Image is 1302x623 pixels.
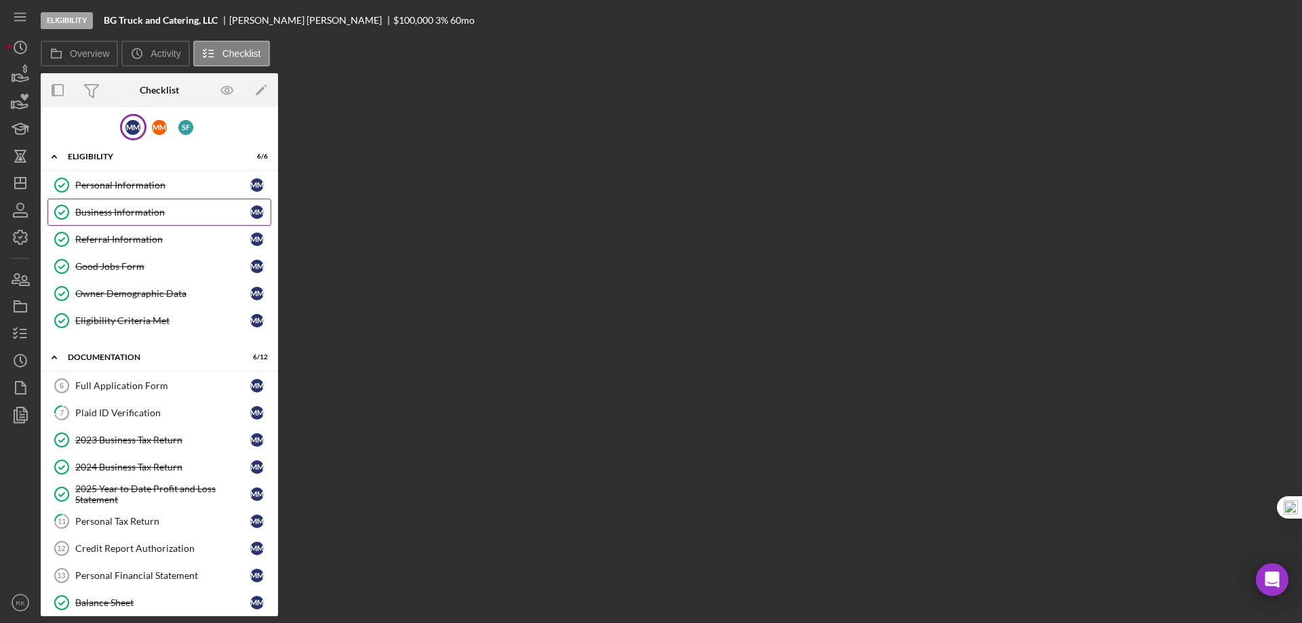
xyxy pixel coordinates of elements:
[75,435,250,445] div: 2023 Business Tax Return
[193,41,270,66] button: Checklist
[229,15,393,26] div: [PERSON_NAME] [PERSON_NAME]
[75,380,250,391] div: Full Application Form
[75,261,250,272] div: Good Jobs Form
[47,589,271,616] a: Balance SheetMM
[75,180,250,190] div: Personal Information
[250,178,264,192] div: M M
[47,172,271,199] a: Personal InformationMM
[60,408,64,417] tspan: 7
[250,515,264,528] div: M M
[250,596,264,609] div: M M
[75,207,250,218] div: Business Information
[47,481,271,508] a: 2025 Year to Date Profit and Loss StatementMM
[68,353,234,361] div: Documentation
[140,85,179,96] div: Checklist
[75,516,250,527] div: Personal Tax Return
[47,307,271,334] a: Eligibility Criteria MetMM
[68,153,234,161] div: Eligibility
[47,226,271,253] a: Referral InformationMM
[57,571,65,580] tspan: 13
[60,382,64,390] tspan: 6
[57,544,65,552] tspan: 12
[58,517,66,525] tspan: 11
[47,535,271,562] a: 12Credit Report AuthorizationMM
[250,569,264,582] div: M M
[75,543,250,554] div: Credit Report Authorization
[47,426,271,454] a: 2023 Business Tax ReturnMM
[250,314,264,327] div: M M
[152,120,167,135] div: M M
[41,12,93,29] div: Eligibility
[250,233,264,246] div: M M
[47,199,271,226] a: Business InformationMM
[243,153,268,161] div: 6 / 6
[70,48,109,59] label: Overview
[75,570,250,581] div: Personal Financial Statement
[393,14,433,26] span: $100,000
[47,280,271,307] a: Owner Demographic DataMM
[435,15,448,26] div: 3 %
[250,542,264,555] div: M M
[75,597,250,608] div: Balance Sheet
[47,399,271,426] a: 7Plaid ID VerificationMM
[178,120,193,135] div: S F
[250,287,264,300] div: M M
[16,599,25,607] text: RK
[243,353,268,361] div: 6 / 12
[222,48,261,59] label: Checklist
[47,372,271,399] a: 6Full Application FormMM
[151,48,180,59] label: Activity
[75,234,250,245] div: Referral Information
[41,41,118,66] button: Overview
[250,379,264,393] div: M M
[250,433,264,447] div: M M
[250,260,264,273] div: M M
[47,253,271,280] a: Good Jobs FormMM
[250,406,264,420] div: M M
[7,589,34,616] button: RK
[250,205,264,219] div: M M
[250,460,264,474] div: M M
[75,407,250,418] div: Plaid ID Verification
[75,315,250,326] div: Eligibility Criteria Met
[104,15,218,26] b: BG Truck and Catering, LLC
[75,462,250,473] div: 2024 Business Tax Return
[47,454,271,481] a: 2024 Business Tax ReturnMM
[75,483,250,505] div: 2025 Year to Date Profit and Loss Statement
[1284,500,1298,515] img: one_i.png
[121,41,189,66] button: Activity
[1256,563,1288,596] div: Open Intercom Messenger
[47,562,271,589] a: 13Personal Financial StatementMM
[75,288,250,299] div: Owner Demographic Data
[450,15,475,26] div: 60 mo
[250,487,264,501] div: M M
[125,120,140,135] div: M M
[47,508,271,535] a: 11Personal Tax ReturnMM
